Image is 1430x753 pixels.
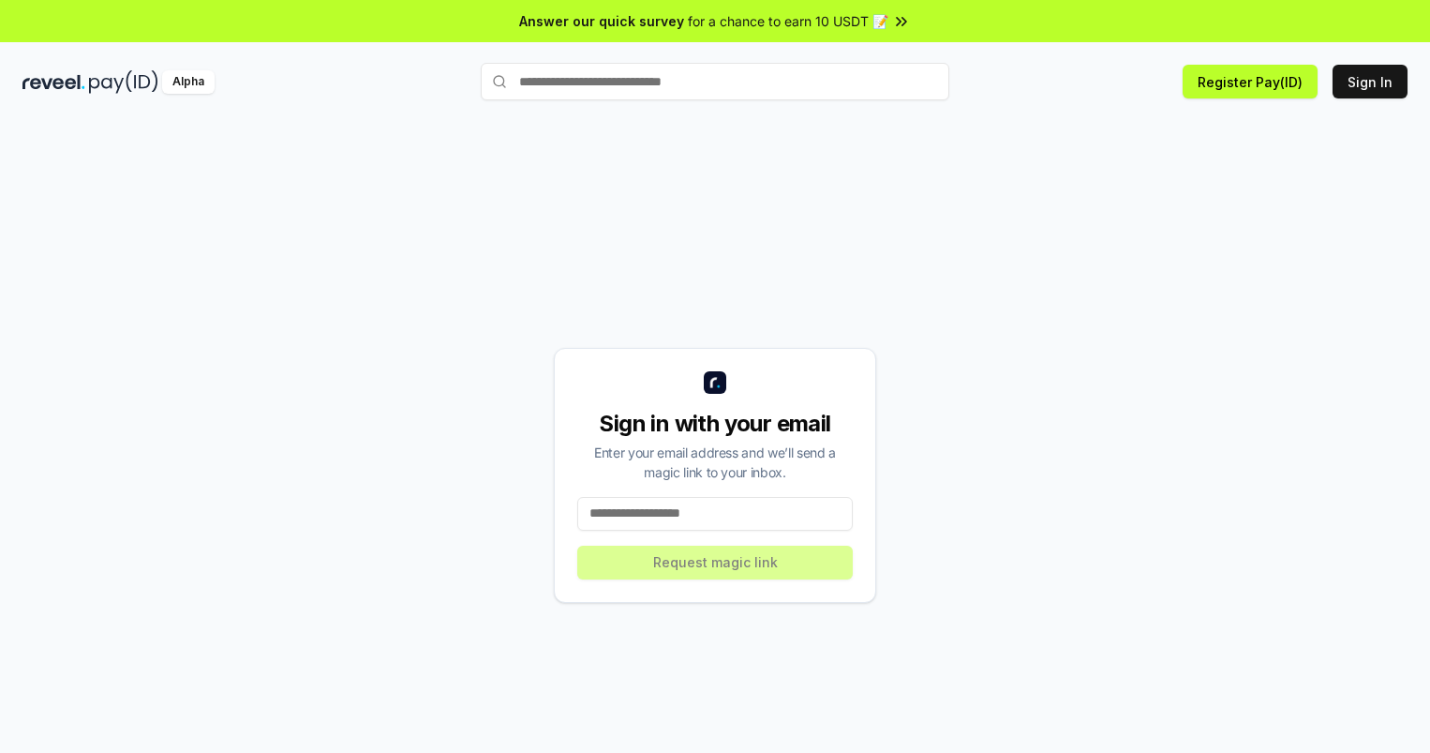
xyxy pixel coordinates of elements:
span: for a chance to earn 10 USDT 📝 [688,11,888,31]
div: Alpha [162,70,215,94]
div: Sign in with your email [577,409,853,439]
span: Answer our quick survey [519,11,684,31]
button: Register Pay(ID) [1183,65,1318,98]
img: reveel_dark [22,70,85,94]
img: logo_small [704,371,726,394]
button: Sign In [1333,65,1408,98]
img: pay_id [89,70,158,94]
div: Enter your email address and we’ll send a magic link to your inbox. [577,443,853,482]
